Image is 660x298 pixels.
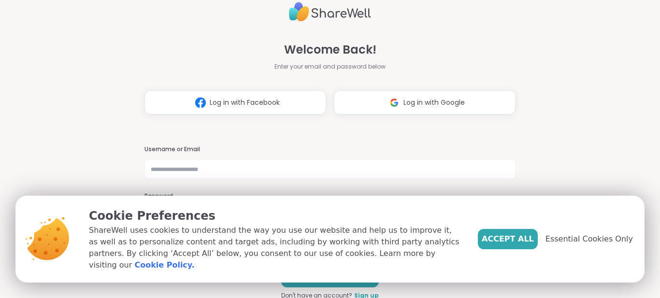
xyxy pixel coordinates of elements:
[144,192,516,200] h3: Password
[144,145,516,154] h3: Username or Email
[545,233,633,245] span: Essential Cookies Only
[134,259,194,271] a: Cookie Policy.
[385,94,403,112] img: ShareWell Logomark
[274,62,386,71] span: Enter your email and password below
[284,41,376,58] span: Welcome Back!
[191,94,210,112] img: ShareWell Logomark
[403,98,465,108] span: Log in with Google
[482,233,534,245] span: Accept All
[144,90,326,114] button: Log in with Facebook
[210,98,280,108] span: Log in with Facebook
[89,225,462,271] p: ShareWell uses cookies to understand the way you use our website and help us to improve it, as we...
[89,207,462,225] p: Cookie Preferences
[478,229,538,249] button: Accept All
[334,90,516,114] button: Log in with Google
